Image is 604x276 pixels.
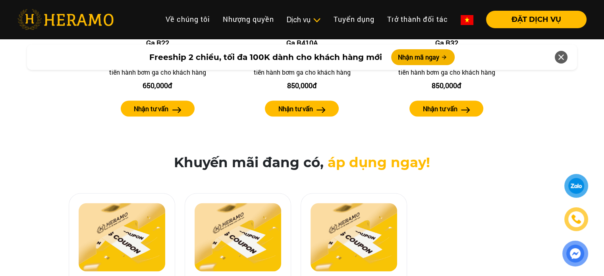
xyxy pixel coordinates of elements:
[278,104,313,114] label: Nhận tư vấn
[409,100,483,116] button: Nhận tư vấn
[172,107,181,113] img: arrow
[391,49,455,65] button: Nhận mã ngay
[381,11,454,28] a: Trở thành đối tác
[216,11,280,28] a: Nhượng quyền
[565,208,587,230] a: phone-icon
[95,80,221,91] div: 650,000đ
[239,100,365,116] a: Nhận tư vấn arrow
[486,11,587,28] button: ĐẶT DỊCH VỤ
[316,107,326,113] img: arrow
[423,104,457,114] label: Nhận tư vấn
[265,100,339,116] button: Nhận tư vấn
[571,214,581,225] img: phone-icon
[159,11,216,28] a: Về chúng tôi
[121,100,195,116] button: Nhận tư vấn
[461,15,473,25] img: vn-flag.png
[149,51,382,63] span: Freeship 2 chiều, tối đa 100K dành cho khách hàng mới
[239,80,365,91] div: 850,000đ
[327,11,381,28] a: Tuyển dụng
[328,154,430,171] span: áp dụng ngay!
[480,16,587,23] a: ĐẶT DỊCH VỤ
[311,203,397,271] img: Ưu đãi 200K
[461,107,470,113] img: arrow
[313,16,321,24] img: subToggleIcon
[383,80,509,91] div: 850,000đ
[79,203,165,271] img: Ưu đãi 50K
[287,14,321,25] div: Dịch vụ
[383,100,509,116] a: Nhận tư vấn arrow
[95,100,221,116] a: Nhận tư vấn arrow
[17,9,114,30] img: heramo-logo.png
[134,104,168,114] label: Nhận tư vấn
[195,203,281,271] img: Ưu đãi 100K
